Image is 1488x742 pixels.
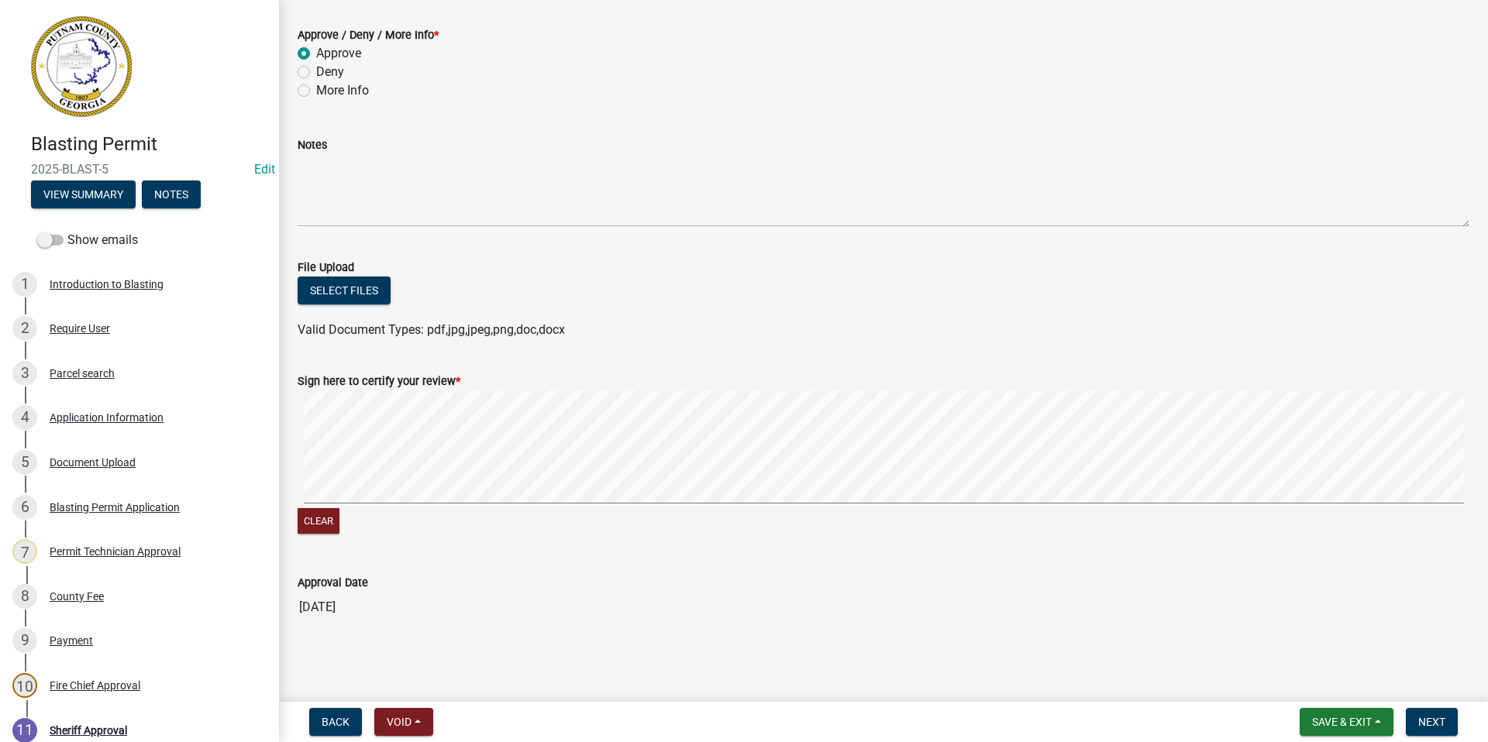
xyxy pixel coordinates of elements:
[298,140,327,151] label: Notes
[50,412,164,423] div: Application Information
[50,680,140,691] div: Fire Chief Approval
[31,133,267,156] h4: Blasting Permit
[12,450,37,475] div: 5
[12,539,37,564] div: 7
[298,508,339,534] button: Clear
[12,405,37,430] div: 4
[50,725,127,736] div: Sheriff Approval
[50,457,136,468] div: Document Upload
[31,189,136,201] wm-modal-confirm: Summary
[1406,708,1458,736] button: Next
[1300,708,1393,736] button: Save & Exit
[12,272,37,297] div: 1
[1312,716,1372,728] span: Save & Exit
[31,16,132,117] img: Putnam County, Georgia
[50,368,115,379] div: Parcel search
[316,63,344,81] label: Deny
[298,578,368,589] label: Approval Date
[31,180,136,208] button: View Summary
[31,162,248,177] span: 2025-BLAST-5
[142,180,201,208] button: Notes
[37,231,138,249] label: Show emails
[254,162,275,177] wm-modal-confirm: Edit Application Number
[50,546,181,557] div: Permit Technician Approval
[298,263,354,273] label: File Upload
[12,628,37,653] div: 9
[12,316,37,341] div: 2
[322,716,350,728] span: Back
[12,495,37,520] div: 6
[50,323,110,334] div: Require User
[1418,716,1445,728] span: Next
[50,279,164,290] div: Introduction to Blasting
[374,708,433,736] button: Void
[298,277,391,304] button: Select files
[12,361,37,386] div: 3
[50,502,180,513] div: Blasting Permit Application
[387,716,412,728] span: Void
[316,44,361,63] label: Approve
[298,30,439,41] label: Approve / Deny / More Info
[254,162,275,177] a: Edit
[298,376,460,387] label: Sign here to certify your review
[50,591,104,602] div: County Fee
[309,708,362,736] button: Back
[50,635,93,646] div: Payment
[12,584,37,609] div: 8
[12,673,37,698] div: 10
[142,189,201,201] wm-modal-confirm: Notes
[316,81,369,100] label: More Info
[298,322,565,337] span: Valid Document Types: pdf,jpg,jpeg,png,doc,docx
